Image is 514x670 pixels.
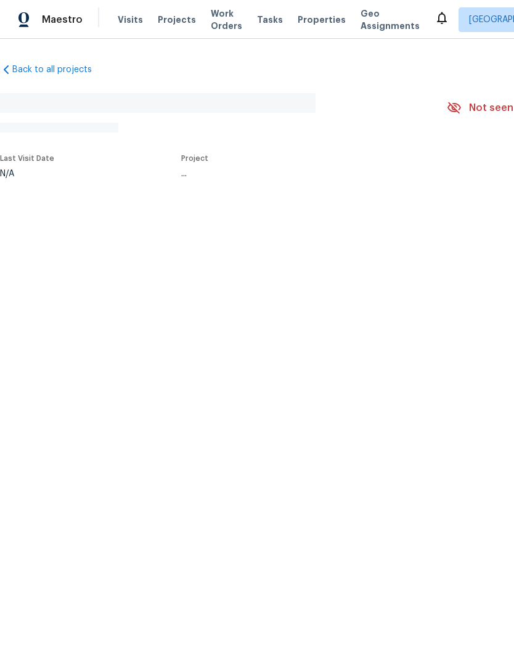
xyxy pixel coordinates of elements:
[42,14,83,26] span: Maestro
[298,14,346,26] span: Properties
[181,155,208,162] span: Project
[211,7,242,32] span: Work Orders
[257,15,283,24] span: Tasks
[158,14,196,26] span: Projects
[118,14,143,26] span: Visits
[181,170,418,178] div: ...
[361,7,420,32] span: Geo Assignments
